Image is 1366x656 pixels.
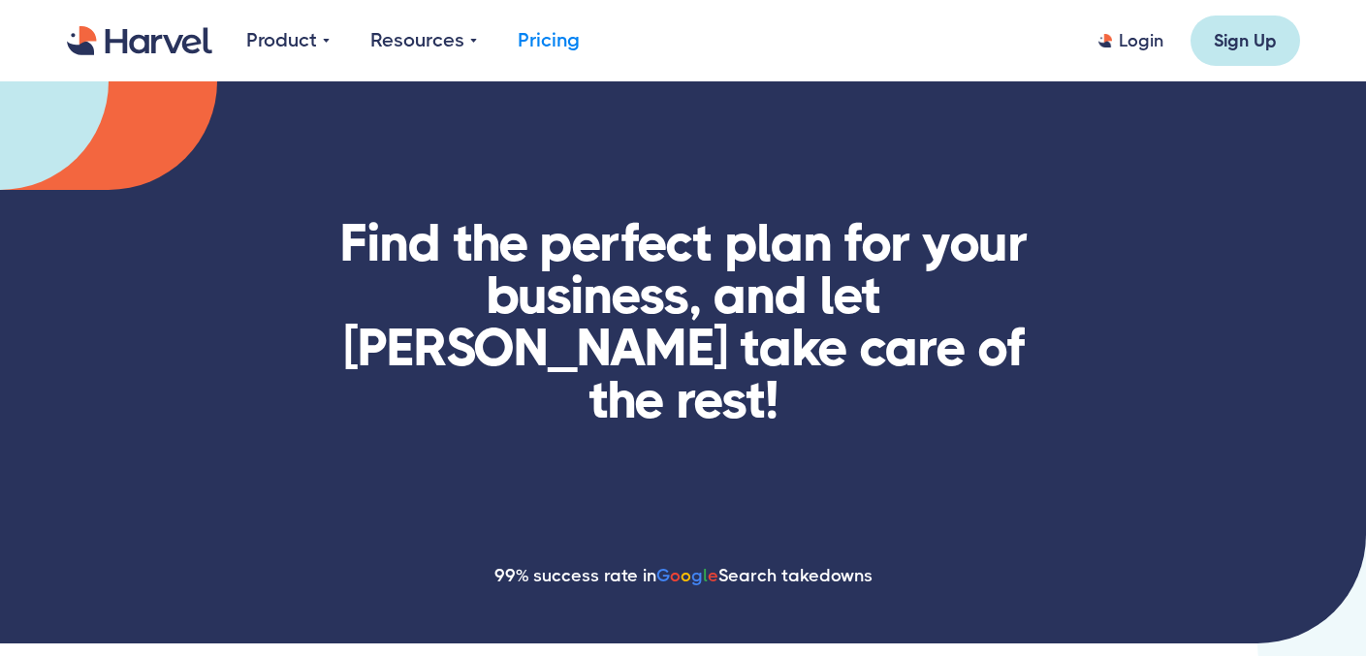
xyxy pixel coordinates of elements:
span: G [656,566,670,585]
div: Login [1119,29,1163,52]
div: 99% success rate in Search takedowns [494,562,873,589]
a: Pricing [518,26,580,55]
a: Sign Up [1191,16,1300,66]
div: Sign Up [1214,29,1277,52]
span: g [691,566,703,585]
span: o [681,566,691,585]
div: Resources [370,26,477,55]
div: Product [246,26,317,55]
a: home [67,26,212,56]
span: e [708,566,718,585]
a: Login [1098,29,1163,52]
h1: Find the perfect plan for your business, and let [PERSON_NAME] take care of the rest! [325,217,1042,426]
div: Product [246,26,330,55]
div: Resources [370,26,464,55]
span: l [703,566,708,585]
span: o [670,566,681,585]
